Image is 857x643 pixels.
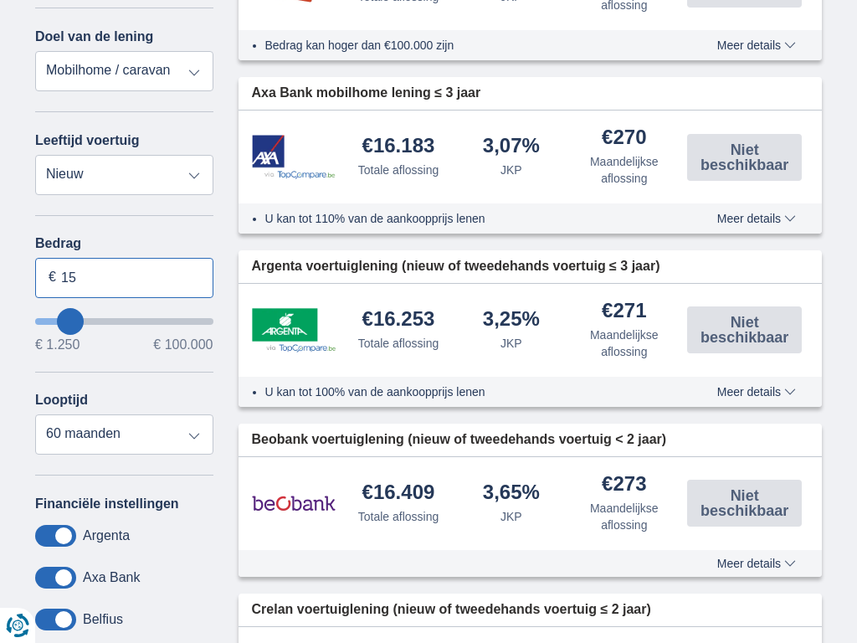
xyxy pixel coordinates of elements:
[717,213,796,224] span: Meer details
[717,39,796,51] span: Meer details
[717,558,796,569] span: Meer details
[692,142,797,172] span: Niet beschikbaar
[362,482,435,505] div: €16.409
[705,212,808,225] button: Meer details
[602,301,646,323] div: €271
[358,335,439,352] div: Totale aflossing
[483,136,540,158] div: 3,07%
[252,257,660,276] span: Argenta voertuiglening (nieuw of tweedehands voertuig ≤ 3 jaar)
[35,318,213,325] input: wantToBorrow
[362,136,435,158] div: €16.183
[83,570,140,585] label: Axa Bank
[692,315,797,345] span: Niet beschikbaar
[687,306,802,353] button: Niet beschikbaar
[35,133,139,148] label: Leeftijd voertuig
[252,84,481,103] span: Axa Bank mobilhome lening ≤ 3 jaar
[705,557,808,570] button: Meer details
[705,385,808,399] button: Meer details
[49,268,56,287] span: €
[705,39,808,52] button: Meer details
[358,508,439,525] div: Totale aflossing
[574,500,674,533] div: Maandelijkse aflossing
[252,482,336,524] img: product.pl.alt Beobank
[83,612,123,627] label: Belfius
[35,236,213,251] label: Bedrag
[35,29,153,44] label: Doel van de lening
[483,309,540,332] div: 3,25%
[153,338,213,352] span: € 100.000
[358,162,439,178] div: Totale aflossing
[252,430,667,450] span: Beobank voertuiglening (nieuw of tweedehands voertuig < 2 jaar)
[687,480,802,527] button: Niet beschikbaar
[265,37,681,54] li: Bedrag kan hoger dan €100.000 zijn
[574,327,674,360] div: Maandelijkse aflossing
[35,496,179,512] label: Financiële instellingen
[35,393,88,408] label: Looptijd
[500,335,522,352] div: JKP
[83,528,130,543] label: Argenta
[602,127,646,150] div: €270
[362,309,435,332] div: €16.253
[717,386,796,398] span: Meer details
[35,338,80,352] span: € 1.250
[574,153,674,187] div: Maandelijkse aflossing
[483,482,540,505] div: 3,65%
[500,508,522,525] div: JKP
[687,134,802,181] button: Niet beschikbaar
[602,474,646,496] div: €273
[252,600,651,620] span: Crelan voertuiglening (nieuw of tweedehands voertuig ≤ 2 jaar)
[265,210,681,227] li: U kan tot 110% van de aankoopprijs lenen
[692,488,797,518] span: Niet beschikbaar
[500,162,522,178] div: JKP
[252,308,336,352] img: product.pl.alt Argenta
[252,135,336,179] img: product.pl.alt Axa Bank
[265,383,681,400] li: U kan tot 100% van de aankoopprijs lenen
